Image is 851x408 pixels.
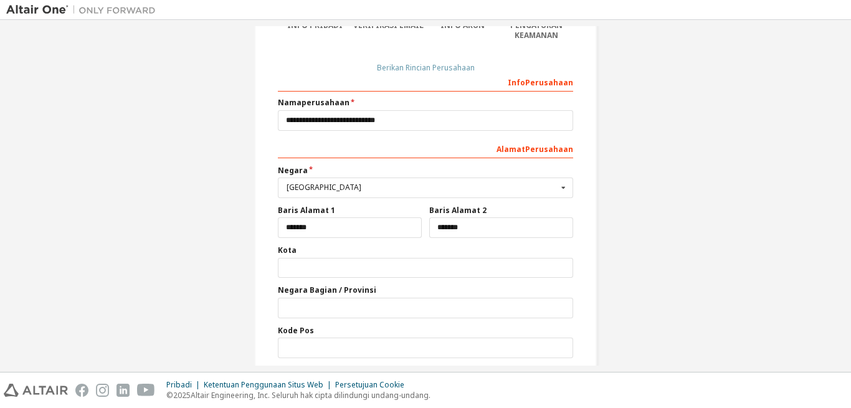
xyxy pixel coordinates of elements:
font: © [166,390,173,401]
font: Negara Bagian / Provinsi [278,285,376,295]
font: Negara [278,165,308,176]
font: Kota [278,245,297,255]
font: Perusahaan [525,144,573,154]
font: Berikan Rincian Perusahaan [377,62,475,73]
font: [GEOGRAPHIC_DATA] [287,182,361,192]
font: Kode Pos [278,325,314,336]
img: altair_logo.svg [4,384,68,397]
font: Nama [278,97,302,108]
font: Baris Alamat 2 [429,205,487,216]
font: Perusahaan [525,77,573,88]
img: instagram.svg [96,384,109,397]
font: Baris Alamat 1 [278,205,335,216]
font: Alamat [497,144,525,154]
font: Altair Engineering, Inc. Seluruh hak cipta dilindungi undang-undang. [191,390,430,401]
font: Pengaturan Keamanan [510,20,563,40]
img: facebook.svg [75,384,88,397]
img: linkedin.svg [116,384,130,397]
font: Ketentuan Penggunaan Situs Web [204,379,323,390]
font: Pribadi [166,379,192,390]
img: youtube.svg [137,384,155,397]
font: Persetujuan Cookie [335,379,404,390]
font: 2025 [173,390,191,401]
font: Info [508,77,525,88]
img: Altair Satu [6,4,162,16]
font: perusahaan [302,97,349,108]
